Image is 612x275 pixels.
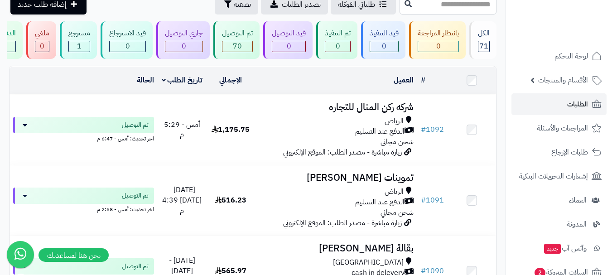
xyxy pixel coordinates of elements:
h3: بقالة [PERSON_NAME] [259,243,414,254]
h3: تموينات [PERSON_NAME] [259,173,414,183]
span: شحن مجاني [381,207,414,218]
div: 0 [35,41,49,52]
div: 0 [165,41,202,52]
a: قيد التوصيل 0 [261,21,314,59]
span: 0 [287,41,291,52]
a: الحالة [137,75,154,86]
span: تم التوصيل [122,121,149,130]
div: قيد التوصيل [272,28,306,39]
div: 0 [418,41,458,52]
span: 1 [77,41,82,52]
span: جديد [544,244,561,254]
span: الأقسام والمنتجات [538,74,588,87]
h3: شركه ركن المنال للتجاره [259,102,414,112]
div: ملغي [35,28,49,39]
span: الطلبات [567,98,588,111]
span: العملاء [569,194,587,207]
span: [GEOGRAPHIC_DATA] [333,257,404,268]
a: قيد التنفيذ 0 [359,21,407,59]
a: المراجعات والأسئلة [511,117,607,139]
span: 0 [436,41,441,52]
span: الرياض [385,187,404,197]
a: #1092 [421,124,444,135]
div: الكل [478,28,490,39]
a: الكل71 [467,21,498,59]
div: تم التوصيل [222,28,253,39]
span: 71 [479,41,488,52]
div: اخر تحديث: أمس - 6:47 م [13,133,154,143]
span: الدفع عند التسليم [355,126,405,137]
a: مسترجع 1 [58,21,99,59]
span: # [421,124,426,135]
span: المدونة [567,218,587,231]
a: قيد الاسترجاع 0 [99,21,154,59]
div: مسترجع [68,28,90,39]
span: [DATE] - [DATE] 4:39 م [162,184,202,216]
span: 0 [336,41,340,52]
span: زيارة مباشرة - مصدر الطلب: الموقع الإلكتروني [283,147,402,158]
div: تم التنفيذ [325,28,351,39]
a: لوحة التحكم [511,45,607,67]
span: 0 [125,41,130,52]
span: شحن مجاني [381,136,414,147]
a: #1091 [421,195,444,206]
span: المراجعات والأسئلة [537,122,588,135]
span: 0 [382,41,386,52]
span: طلبات الإرجاع [551,146,588,159]
span: تم التوصيل [122,191,149,200]
div: بانتظار المراجعة [418,28,459,39]
span: أمس - 5:29 م [164,119,200,140]
span: إشعارات التحويلات البنكية [519,170,588,183]
div: 0 [272,41,305,52]
a: # [421,75,425,86]
span: وآتس آب [543,242,587,255]
a: تاريخ الطلب [162,75,203,86]
a: الطلبات [511,93,607,115]
a: العملاء [511,189,607,211]
span: 70 [233,41,242,52]
div: قيد التنفيذ [370,28,399,39]
a: الإجمالي [219,75,242,86]
a: تم التنفيذ 0 [314,21,359,59]
span: لوحة التحكم [554,50,588,63]
span: الرياض [385,116,404,126]
a: المدونة [511,213,607,235]
a: تم التوصيل 70 [212,21,261,59]
span: الدفع عند التسليم [355,197,405,207]
span: 0 [182,41,186,52]
span: تم التوصيل [122,262,149,271]
div: 0 [110,41,145,52]
span: 1,175.75 [212,124,250,135]
div: قيد الاسترجاع [109,28,146,39]
a: وآتس آبجديد [511,237,607,259]
div: جاري التوصيل [165,28,203,39]
span: زيارة مباشرة - مصدر الطلب: الموقع الإلكتروني [283,217,402,228]
span: 0 [40,41,44,52]
div: 70 [222,41,252,52]
a: طلبات الإرجاع [511,141,607,163]
a: بانتظار المراجعة 0 [407,21,467,59]
a: جاري التوصيل 0 [154,21,212,59]
a: ملغي 0 [24,21,58,59]
div: 0 [370,41,398,52]
div: 1 [69,41,90,52]
a: إشعارات التحويلات البنكية [511,165,607,187]
span: 516.23 [215,195,246,206]
div: اخر تحديث: أمس - 2:58 م [13,204,154,213]
a: العميل [394,75,414,86]
span: # [421,195,426,206]
div: 0 [325,41,350,52]
img: logo-2.png [550,23,603,42]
